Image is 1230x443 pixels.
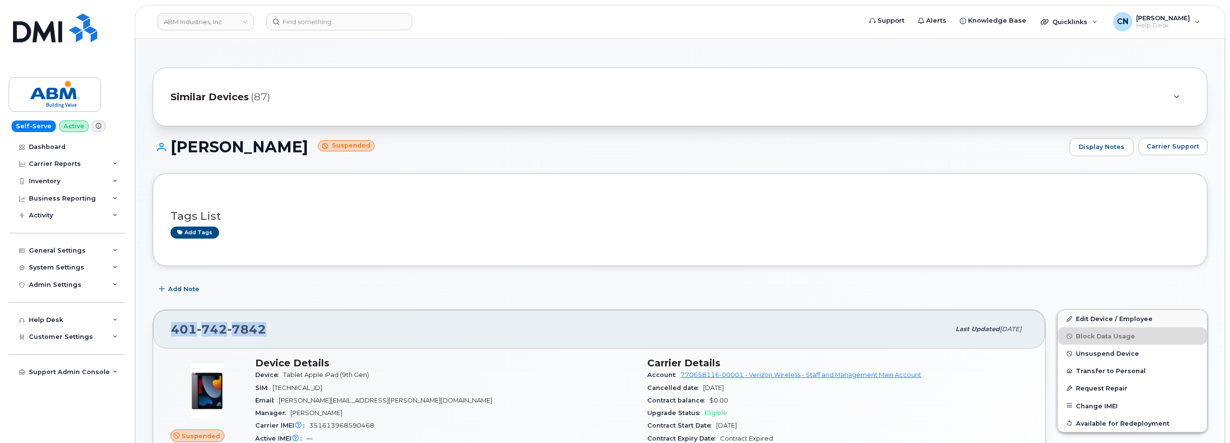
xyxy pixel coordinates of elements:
[309,422,374,429] span: 351613968590468
[255,422,309,429] span: Carrier IMEI
[1076,350,1139,357] span: Unsuspend Device
[251,90,270,104] span: (87)
[1070,138,1134,156] a: Display Notes
[647,384,703,391] span: Cancelled date
[703,384,724,391] span: [DATE]
[647,397,709,404] span: Contract balance
[178,362,236,420] img: image20231002-3703462-17fd4bd.jpeg
[647,409,705,416] span: Upgrade Status
[720,435,773,442] span: Contract Expired
[279,397,492,404] span: [PERSON_NAME][EMAIL_ADDRESS][PERSON_NAME][DOMAIN_NAME]
[153,138,1065,155] h1: [PERSON_NAME]
[255,409,290,416] span: Manager
[197,322,227,336] span: 742
[255,384,273,391] span: SIM
[306,435,313,442] span: —
[283,371,369,378] span: Tablet Apple iPad (9th Gen)
[171,322,266,336] span: 401
[170,227,219,239] a: Add tags
[255,357,636,369] h3: Device Details
[170,210,1190,222] h3: Tags List
[1000,325,1021,333] span: [DATE]
[1058,415,1207,432] button: Available for Redeployment
[1138,138,1207,155] button: Carrier Support
[255,371,283,378] span: Device
[290,409,342,416] span: [PERSON_NAME]
[1058,310,1207,327] a: Edit Device / Employee
[255,397,279,404] span: Email
[1058,397,1207,415] button: Change IMEI
[182,431,220,441] span: Suspended
[709,397,728,404] span: $0.00
[1058,327,1207,345] button: Block Data Usage
[168,284,199,294] span: Add Note
[680,371,921,378] a: 770658116-00001 - Verizon Wireless - Staff and Management Main Account
[1147,142,1199,151] span: Carrier Support
[1058,362,1207,379] button: Transfer to Personal
[647,422,716,429] span: Contract Start Date
[647,357,1028,369] h3: Carrier Details
[647,371,680,378] span: Account
[1058,345,1207,362] button: Unsuspend Device
[255,435,306,442] span: Active IMEI
[955,325,1000,333] span: Last updated
[318,140,375,151] small: Suspended
[170,90,249,104] span: Similar Devices
[273,384,322,391] span: [TECHNICAL_ID]
[647,435,720,442] span: Contract Expiry Date
[227,322,266,336] span: 7842
[716,422,737,429] span: [DATE]
[1076,419,1169,427] span: Available for Redeployment
[1058,379,1207,397] button: Request Repair
[705,409,727,416] span: Eligible
[153,281,208,298] button: Add Note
